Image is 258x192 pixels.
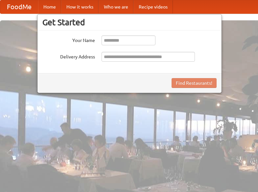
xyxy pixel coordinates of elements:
[38,0,61,13] a: Home
[133,0,173,13] a: Recipe videos
[99,0,133,13] a: Who we are
[61,0,99,13] a: How it works
[42,52,95,60] label: Delivery Address
[42,35,95,44] label: Your Name
[0,0,38,13] a: FoodMe
[42,17,217,27] h3: Get Started
[172,78,217,88] button: Find Restaurants!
